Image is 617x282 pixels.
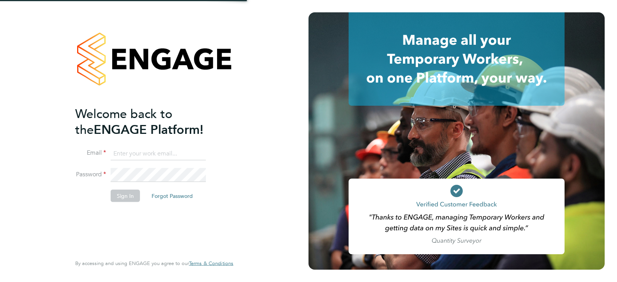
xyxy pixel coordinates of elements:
[75,106,172,137] span: Welcome back to the
[111,147,206,160] input: Enter your work email...
[75,260,233,267] span: By accessing and using ENGAGE you agree to our
[189,260,233,267] a: Terms & Conditions
[75,149,106,157] label: Email
[145,190,199,202] button: Forgot Password
[75,171,106,179] label: Password
[75,106,226,137] h2: ENGAGE Platform!
[111,190,140,202] button: Sign In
